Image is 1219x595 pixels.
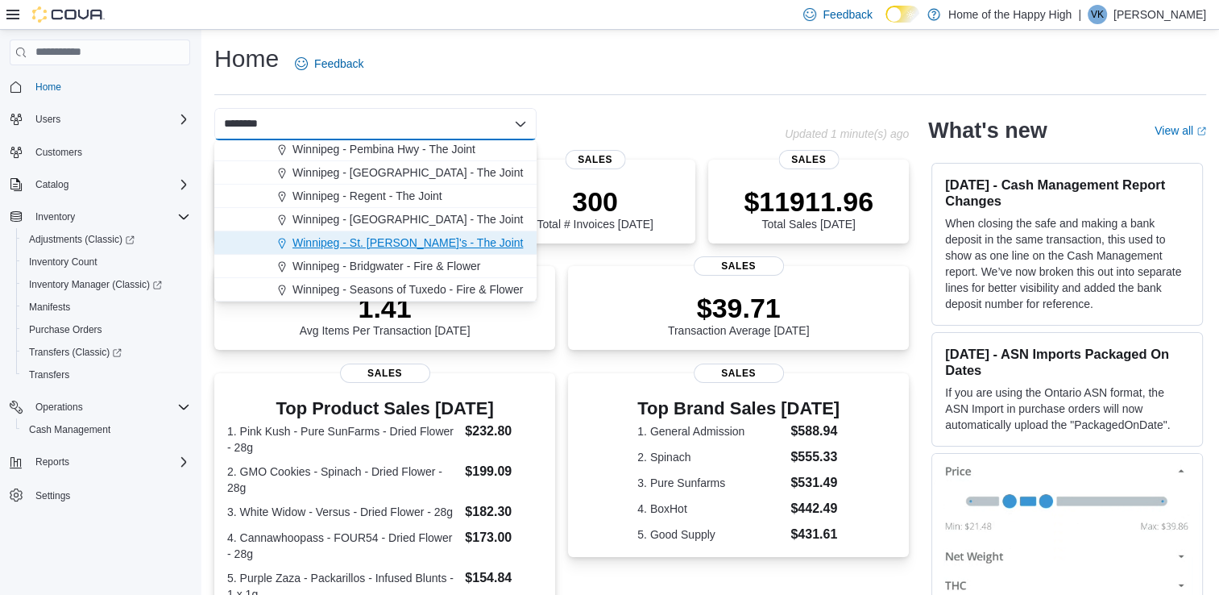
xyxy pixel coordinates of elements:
[10,69,190,549] nav: Complex example
[214,231,537,255] button: Winnipeg - St. [PERSON_NAME]'s - The Joint
[16,296,197,318] button: Manifests
[637,423,784,439] dt: 1. General Admission
[23,275,190,294] span: Inventory Manager (Classic)
[29,143,89,162] a: Customers
[314,56,363,72] span: Feedback
[29,77,68,97] a: Home
[23,252,104,272] a: Inventory Count
[29,397,190,417] span: Operations
[29,175,190,194] span: Catalog
[29,486,77,506] a: Settings
[292,281,523,297] span: Winnipeg - Seasons of Tuxedo - Fire & Flower
[292,141,475,157] span: Winnipeg - Pembina Hwy - The Joint
[637,475,784,491] dt: 3. Pure Sunfarms
[948,5,1072,24] p: Home of the Happy High
[668,292,810,324] p: $39.71
[537,185,653,231] div: Total # Invoices [DATE]
[465,502,542,522] dd: $182.30
[945,215,1189,312] p: When closing the safe and making a bank deposit in the same transaction, this used to show as one...
[3,108,197,131] button: Users
[214,185,537,208] button: Winnipeg - Regent - The Joint
[23,230,190,249] span: Adjustments (Classic)
[1091,5,1104,24] span: VK
[3,396,197,418] button: Operations
[16,228,197,251] a: Adjustments (Classic)
[35,456,69,468] span: Reports
[637,501,784,517] dt: 4. BoxHot
[465,528,542,547] dd: $173.00
[1155,124,1206,137] a: View allExternal link
[1078,5,1081,24] p: |
[3,451,197,473] button: Reports
[35,401,83,414] span: Operations
[23,420,190,439] span: Cash Management
[35,113,60,126] span: Users
[465,462,542,481] dd: $199.09
[29,256,97,268] span: Inventory Count
[29,175,75,194] button: Catalog
[16,364,197,386] button: Transfers
[35,178,68,191] span: Catalog
[227,423,458,456] dt: 1. Pink Kush - Pure SunFarms - Dried Flower - 28g
[3,206,197,228] button: Inventory
[23,252,190,272] span: Inventory Count
[928,118,1047,144] h2: What's new
[945,346,1189,378] h3: [DATE] - ASN Imports Packaged On Dates
[292,211,523,227] span: Winnipeg - [GEOGRAPHIC_DATA] - The Joint
[29,397,89,417] button: Operations
[29,278,162,291] span: Inventory Manager (Classic)
[29,423,110,436] span: Cash Management
[29,485,190,505] span: Settings
[16,418,197,441] button: Cash Management
[29,346,122,359] span: Transfers (Classic)
[16,251,197,273] button: Inventory Count
[16,318,197,341] button: Purchase Orders
[214,138,537,161] button: Winnipeg - Pembina Hwy - The Joint
[227,504,458,520] dt: 3. White Widow - Versus - Dried Flower - 28g
[29,452,76,472] button: Reports
[744,185,873,218] p: $11911.96
[292,258,480,274] span: Winnipeg - Bridgwater - Fire & Flower
[744,185,873,231] div: Total Sales [DATE]
[23,365,190,385] span: Transfers
[214,208,537,231] button: Winnipeg - [GEOGRAPHIC_DATA] - The Joint
[29,452,190,472] span: Reports
[637,449,784,465] dt: 2. Spinach
[785,127,909,140] p: Updated 1 minute(s) ago
[945,385,1189,433] p: If you are using the Ontario ASN format, the ASN Import in purchase orders will now automatically...
[23,297,77,317] a: Manifests
[29,368,69,381] span: Transfers
[340,364,430,383] span: Sales
[23,320,109,339] a: Purchase Orders
[292,164,523,181] span: Winnipeg - [GEOGRAPHIC_DATA] - The Joint
[29,207,81,227] button: Inventory
[29,233,135,246] span: Adjustments (Classic)
[3,75,197,98] button: Home
[292,235,523,251] span: Winnipeg - St. [PERSON_NAME]'s - The Joint
[465,422,542,441] dd: $232.80
[29,77,190,97] span: Home
[668,292,810,337] div: Transaction Average [DATE]
[23,230,141,249] a: Adjustments (Classic)
[778,150,839,169] span: Sales
[29,110,67,129] button: Users
[23,343,190,362] span: Transfers (Classic)
[790,422,840,441] dd: $588.94
[227,464,458,496] dt: 2. GMO Cookies - Spinach - Dried Flower - 28g
[23,275,168,294] a: Inventory Manager (Classic)
[214,43,279,75] h1: Home
[885,6,919,23] input: Dark Mode
[35,81,61,94] span: Home
[23,420,117,439] a: Cash Management
[790,447,840,467] dd: $555.33
[1088,5,1107,24] div: Vivek Kumar
[823,6,872,23] span: Feedback
[292,188,442,204] span: Winnipeg - Regent - The Joint
[465,568,542,588] dd: $154.84
[637,526,784,543] dt: 5. Good Supply
[945,177,1189,209] h3: [DATE] - Cash Management Report Changes
[300,292,471,337] div: Avg Items Per Transaction [DATE]
[23,320,190,339] span: Purchase Orders
[29,207,190,227] span: Inventory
